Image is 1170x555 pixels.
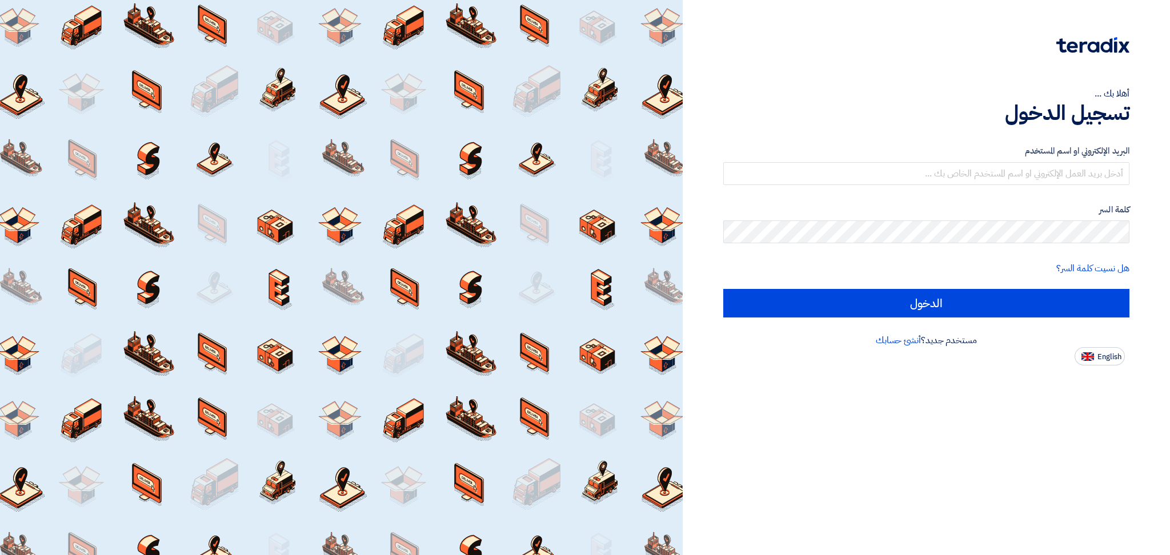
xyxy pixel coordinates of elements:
[723,203,1129,216] label: كلمة السر
[723,289,1129,317] input: الدخول
[1056,262,1129,275] a: هل نسيت كلمة السر؟
[1056,37,1129,53] img: Teradix logo
[1081,352,1094,361] img: en-US.png
[1075,347,1125,365] button: English
[723,100,1129,126] h1: تسجيل الدخول
[1097,353,1121,361] span: English
[723,144,1129,158] label: البريد الإلكتروني او اسم المستخدم
[876,333,921,347] a: أنشئ حسابك
[723,87,1129,100] div: أهلا بك ...
[723,333,1129,347] div: مستخدم جديد؟
[723,162,1129,185] input: أدخل بريد العمل الإلكتروني او اسم المستخدم الخاص بك ...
